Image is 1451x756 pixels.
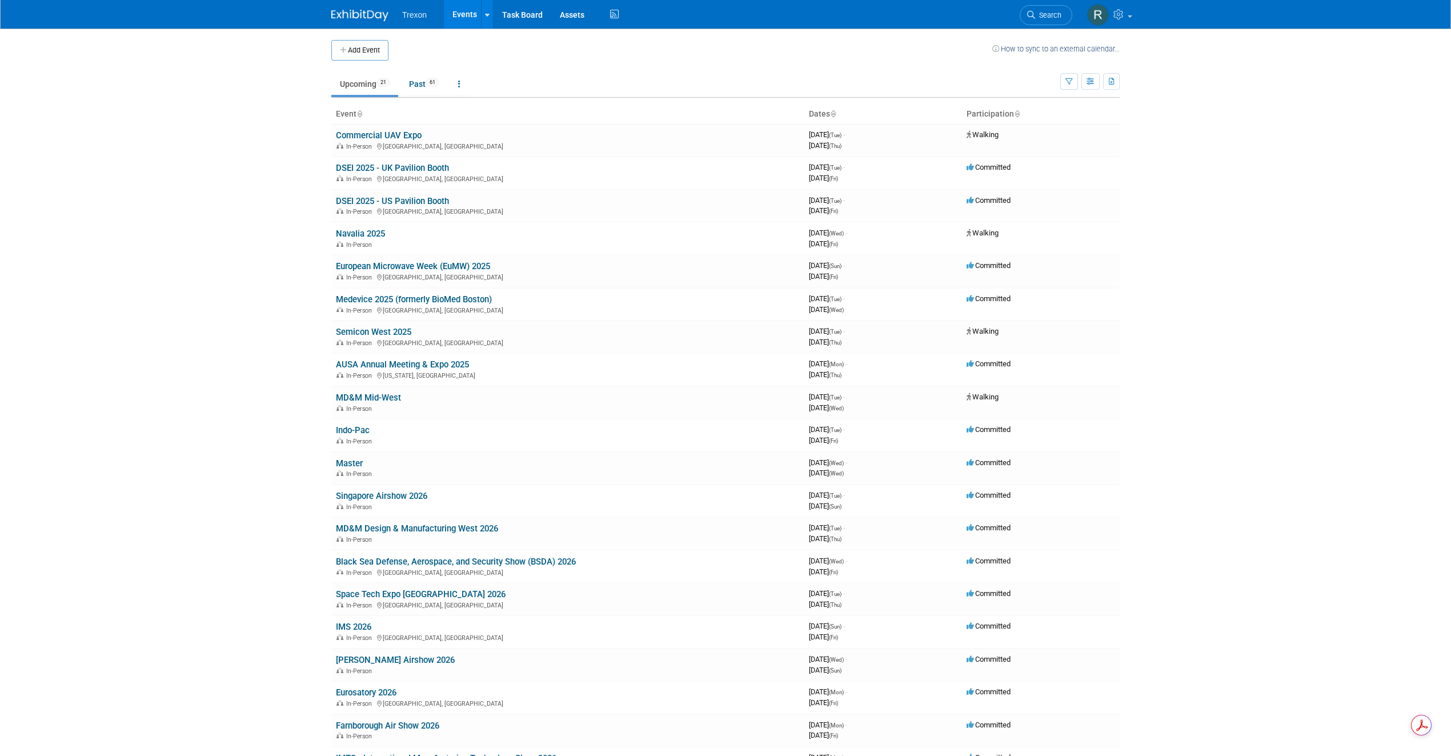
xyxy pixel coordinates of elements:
span: Committed [967,523,1011,532]
span: [DATE] [809,655,847,663]
a: Search [1020,5,1072,25]
span: - [845,359,847,368]
div: [GEOGRAPHIC_DATA], [GEOGRAPHIC_DATA] [336,305,800,314]
a: Singapore Airshow 2026 [336,491,427,501]
span: (Wed) [829,307,844,313]
div: [GEOGRAPHIC_DATA], [GEOGRAPHIC_DATA] [336,272,800,281]
span: In-Person [346,241,375,249]
span: In-Person [346,208,375,215]
div: [GEOGRAPHIC_DATA], [GEOGRAPHIC_DATA] [336,633,800,642]
span: In-Person [346,143,375,150]
span: [DATE] [809,502,841,510]
span: [DATE] [809,305,844,314]
span: In-Person [346,700,375,707]
span: Committed [967,359,1011,368]
a: DSEI 2025 - US Pavilion Booth [336,196,449,206]
span: Committed [967,491,1011,499]
a: Medevice 2025 (formerly BioMed Boston) [336,294,492,305]
span: (Mon) [829,722,844,729]
a: MD&M Mid-West [336,393,401,403]
span: Committed [967,261,1011,270]
a: Commercial UAV Expo [336,130,422,141]
span: (Wed) [829,405,844,411]
span: [DATE] [809,403,844,412]
a: Sort by Event Name [356,109,362,118]
span: [DATE] [809,731,838,739]
img: In-Person Event [336,602,343,607]
span: - [845,721,847,729]
span: (Fri) [829,274,838,280]
span: [DATE] [809,557,847,565]
a: Indo-Pac [336,425,370,435]
span: (Fri) [829,208,838,214]
div: [GEOGRAPHIC_DATA], [GEOGRAPHIC_DATA] [336,174,800,183]
span: [DATE] [809,393,845,401]
span: (Mon) [829,361,844,367]
span: - [845,655,847,663]
span: (Tue) [829,132,841,138]
span: Walking [967,327,999,335]
span: - [843,327,845,335]
span: (Thu) [829,602,841,608]
img: In-Person Event [336,241,343,247]
span: [DATE] [809,458,847,467]
span: Committed [967,163,1011,171]
span: (Tue) [829,198,841,204]
span: In-Person [346,667,375,675]
span: [DATE] [809,534,841,543]
span: In-Person [346,175,375,183]
span: (Sun) [829,263,841,269]
span: (Fri) [829,634,838,641]
span: - [843,589,845,598]
a: Past61 [400,73,447,95]
img: In-Person Event [336,175,343,181]
span: (Sun) [829,503,841,510]
span: (Fri) [829,569,838,575]
span: [DATE] [809,600,841,609]
span: In-Person [346,274,375,281]
span: Committed [967,196,1011,205]
span: [DATE] [809,589,845,598]
span: (Tue) [829,591,841,597]
span: - [843,294,845,303]
a: [PERSON_NAME] Airshow 2026 [336,655,455,665]
span: In-Person [346,569,375,577]
span: In-Person [346,536,375,543]
span: [DATE] [809,721,847,729]
span: [DATE] [809,491,845,499]
span: [DATE] [809,567,838,576]
span: [DATE] [809,206,838,215]
img: ExhibitDay [331,10,388,21]
a: Master [336,458,363,469]
a: Space Tech Expo [GEOGRAPHIC_DATA] 2026 [336,589,506,599]
th: Event [331,105,804,124]
span: - [843,163,845,171]
a: Navalia 2025 [336,229,385,239]
img: In-Person Event [336,733,343,738]
span: Committed [967,294,1011,303]
span: - [843,622,845,630]
div: [GEOGRAPHIC_DATA], [GEOGRAPHIC_DATA] [336,206,800,215]
span: [DATE] [809,687,847,696]
span: [DATE] [809,469,844,477]
span: (Fri) [829,733,838,739]
span: (Tue) [829,394,841,401]
span: Committed [967,622,1011,630]
span: Trexon [402,10,427,19]
span: (Fri) [829,241,838,247]
img: In-Person Event [336,372,343,378]
img: In-Person Event [336,569,343,575]
span: [DATE] [809,370,841,379]
span: (Thu) [829,143,841,149]
span: [DATE] [809,174,838,182]
span: In-Person [346,503,375,511]
div: [GEOGRAPHIC_DATA], [GEOGRAPHIC_DATA] [336,698,800,707]
a: Sort by Start Date [830,109,836,118]
span: (Thu) [829,372,841,378]
a: Eurosatory 2026 [336,687,396,698]
span: [DATE] [809,338,841,346]
span: [DATE] [809,141,841,150]
span: In-Person [346,339,375,347]
span: [DATE] [809,523,845,532]
span: [DATE] [809,163,845,171]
